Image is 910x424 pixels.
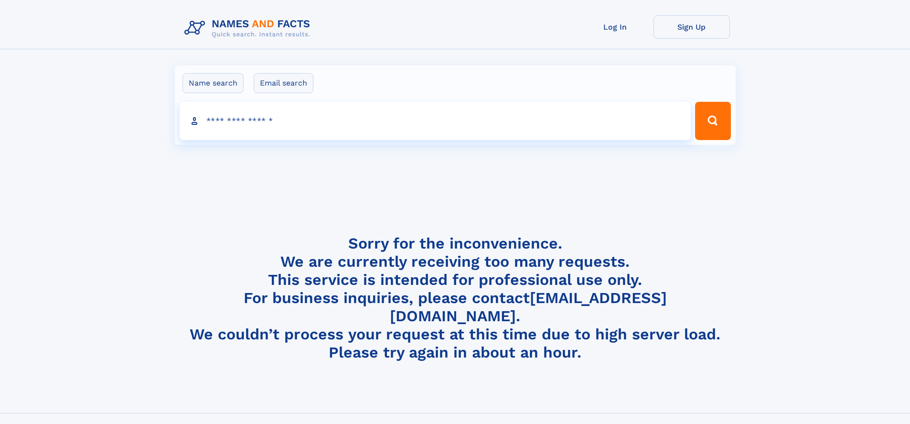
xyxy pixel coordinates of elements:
[254,73,313,93] label: Email search
[182,73,244,93] label: Name search
[180,102,691,140] input: search input
[653,15,730,39] a: Sign Up
[390,289,667,325] a: [EMAIL_ADDRESS][DOMAIN_NAME]
[181,15,318,41] img: Logo Names and Facts
[695,102,730,140] button: Search Button
[181,234,730,362] h4: Sorry for the inconvenience. We are currently receiving too many requests. This service is intend...
[577,15,653,39] a: Log In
